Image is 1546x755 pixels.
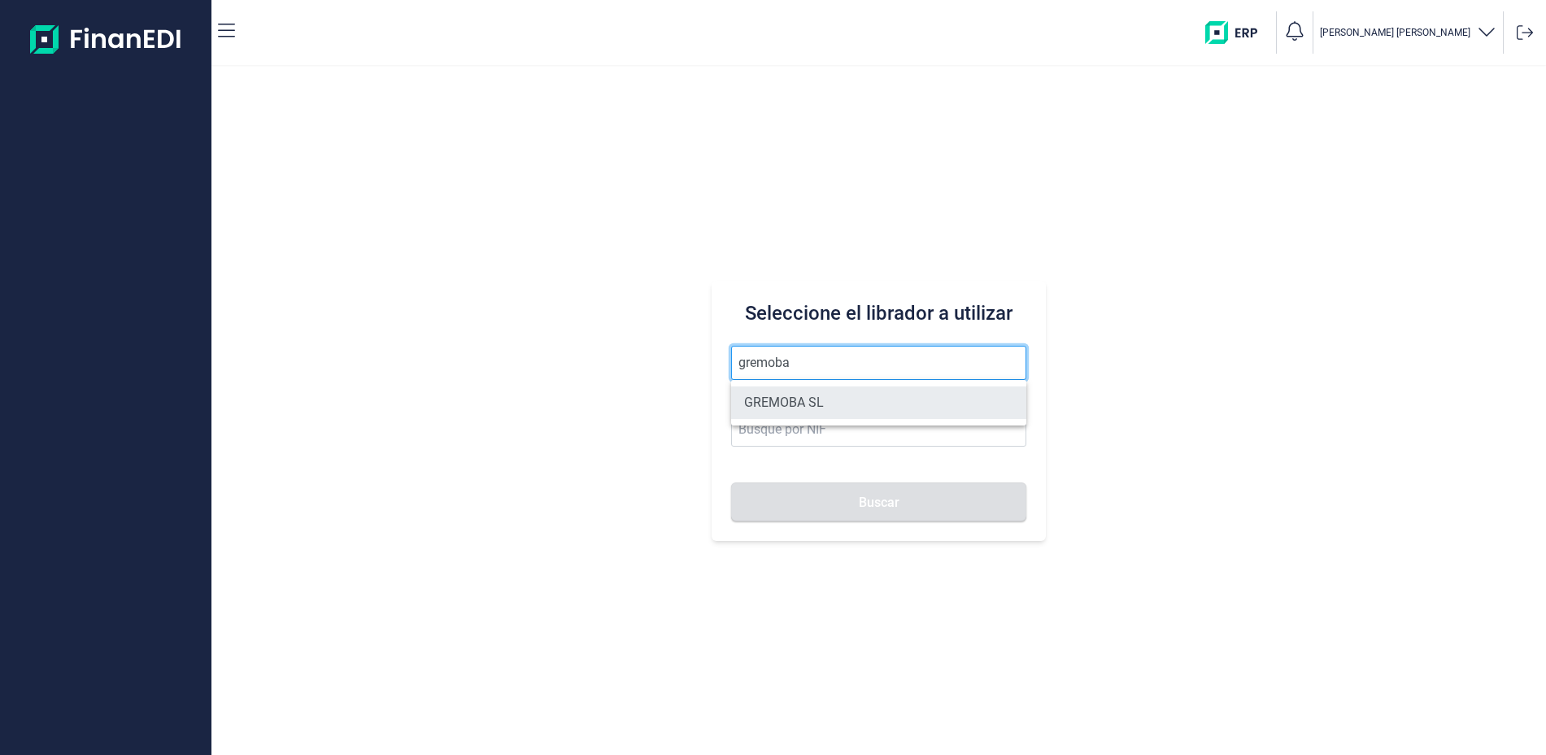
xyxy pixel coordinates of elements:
li: GREMOBA SL [731,386,1026,419]
button: [PERSON_NAME] [PERSON_NAME] [1320,21,1496,45]
p: [PERSON_NAME] [PERSON_NAME] [1320,26,1470,39]
img: erp [1205,21,1269,44]
input: Busque por NIF [731,412,1026,447]
input: Seleccione la razón social [731,346,1026,380]
img: Logo de aplicación [30,13,182,65]
button: Buscar [731,482,1026,522]
span: Buscar [859,496,899,508]
h3: Seleccione el librador a utilizar [731,300,1026,326]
